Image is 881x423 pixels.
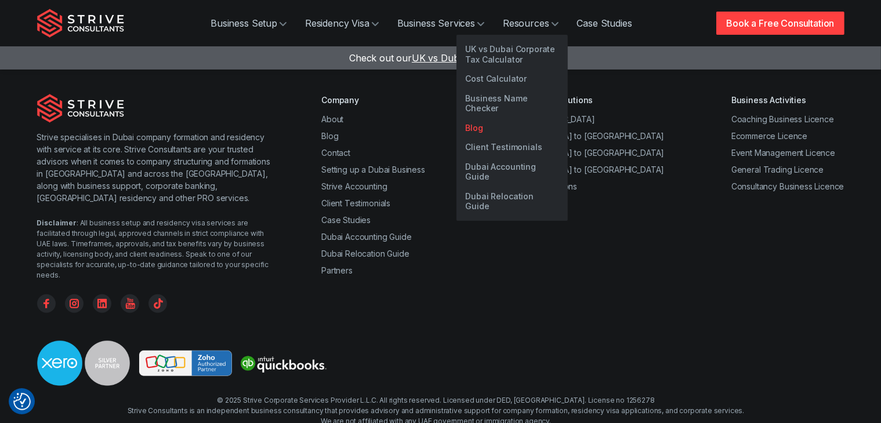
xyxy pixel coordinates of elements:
[321,148,350,158] a: Contact
[321,215,371,225] a: Case Studies
[388,12,494,35] a: Business Services
[13,393,31,410] button: Consent Preferences
[731,181,844,191] a: Consultancy Business Licence
[201,12,296,35] a: Business Setup
[568,12,641,35] a: Case Studies
[494,12,568,35] a: Resources
[321,131,338,141] a: Blog
[492,131,664,141] a: [GEOGRAPHIC_DATA] to [GEOGRAPHIC_DATA]
[349,52,532,64] a: Check out ourUK vs Dubai Tax Calculator
[456,39,568,69] a: UK vs Dubai Corporate Tax Calculator
[456,89,568,118] a: Business Name Checker
[65,294,84,313] a: Instagram
[37,9,124,38] img: Strive Consultants
[321,198,390,208] a: Client Testimonials
[93,294,111,313] a: Linkedin
[492,94,664,106] div: Tailored Global Solutions
[492,165,664,174] a: [GEOGRAPHIC_DATA] to [GEOGRAPHIC_DATA]
[296,12,388,35] a: Residency Visa
[321,181,387,191] a: Strive Accounting
[321,165,425,174] a: Setting up a Dubai Business
[731,148,835,158] a: Event Management Licence
[456,118,568,138] a: Blog
[37,341,130,386] img: Strive is a Xero Silver Partner
[37,294,56,313] a: Facebook
[731,114,834,124] a: Coaching Business Licence
[37,94,124,123] img: Strive Consultants
[731,165,824,174] a: General Trading Licence
[37,131,275,204] p: Strive specialises in Dubai company formation and residency with service at its core. Strive Cons...
[321,94,425,106] div: Company
[456,137,568,157] a: Client Testimonials
[148,294,167,313] a: TikTok
[731,131,807,141] a: Ecommerce Licence
[121,294,139,313] a: YouTube
[321,114,343,124] a: About
[321,265,353,275] a: Partners
[492,148,664,158] a: [GEOGRAPHIC_DATA] to [GEOGRAPHIC_DATA]
[37,218,77,227] strong: Disclaimer
[456,187,568,216] a: Dubai Relocation Guide
[731,94,844,106] div: Business Activities
[237,351,329,376] img: Strive is a quickbooks Partner
[37,218,275,280] div: : All business setup and residency visa services are facilitated through legal, approved channels...
[13,393,31,410] img: Revisit consent button
[139,351,232,377] img: Strive is a Zoho Partner
[412,52,532,64] span: UK vs Dubai Tax Calculator
[456,69,568,89] a: Cost Calculator
[321,232,411,242] a: Dubai Accounting Guide
[456,157,568,187] a: Dubai Accounting Guide
[716,12,844,35] a: Book a Free Consultation
[321,249,409,258] a: Dubai Relocation Guide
